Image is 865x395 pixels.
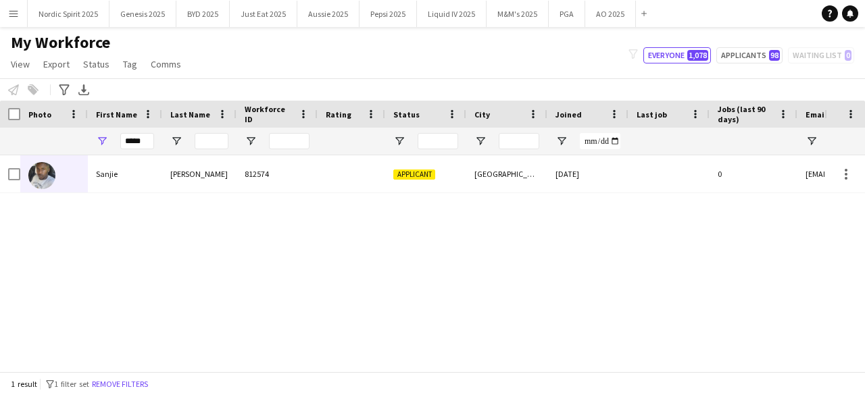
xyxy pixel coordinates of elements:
[176,1,230,27] button: BYD 2025
[547,155,628,192] div: [DATE]
[56,82,72,98] app-action-btn: Advanced filters
[555,135,568,147] button: Open Filter Menu
[88,155,162,192] div: Sanjie
[643,47,711,63] button: Everyone1,078
[145,55,187,73] a: Comms
[38,55,75,73] a: Export
[83,58,109,70] span: Status
[360,1,417,27] button: Pepsi 2025
[230,1,297,27] button: Just Eat 2025
[326,109,351,120] span: Rating
[393,109,420,120] span: Status
[806,135,818,147] button: Open Filter Menu
[162,155,237,192] div: [PERSON_NAME]
[11,58,30,70] span: View
[245,104,293,124] span: Workforce ID
[89,377,151,392] button: Remove filters
[555,109,582,120] span: Joined
[28,1,109,27] button: Nordic Spirit 2025
[5,55,35,73] a: View
[237,155,318,192] div: 812574
[118,55,143,73] a: Tag
[109,1,176,27] button: Genesis 2025
[170,135,182,147] button: Open Filter Menu
[78,55,115,73] a: Status
[393,169,435,180] span: Applicant
[418,133,458,149] input: Status Filter Input
[718,104,773,124] span: Jobs (last 90 days)
[806,109,827,120] span: Email
[417,1,487,27] button: Liquid IV 2025
[487,1,549,27] button: M&M's 2025
[170,109,210,120] span: Last Name
[195,133,228,149] input: Last Name Filter Input
[474,109,490,120] span: City
[716,47,783,63] button: Applicants98
[11,32,110,53] span: My Workforce
[96,109,137,120] span: First Name
[687,50,708,61] span: 1,078
[710,155,797,192] div: 0
[474,135,487,147] button: Open Filter Menu
[245,135,257,147] button: Open Filter Menu
[151,58,181,70] span: Comms
[76,82,92,98] app-action-btn: Export XLSX
[297,1,360,27] button: Aussie 2025
[269,133,310,149] input: Workforce ID Filter Input
[28,109,51,120] span: Photo
[96,135,108,147] button: Open Filter Menu
[585,1,636,27] button: AO 2025
[28,162,55,189] img: Sanjie Trimm
[769,50,780,61] span: 98
[499,133,539,149] input: City Filter Input
[637,109,667,120] span: Last job
[54,379,89,389] span: 1 filter set
[123,58,137,70] span: Tag
[393,135,405,147] button: Open Filter Menu
[549,1,585,27] button: PGA
[580,133,620,149] input: Joined Filter Input
[120,133,154,149] input: First Name Filter Input
[43,58,70,70] span: Export
[466,155,547,192] div: [GEOGRAPHIC_DATA]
